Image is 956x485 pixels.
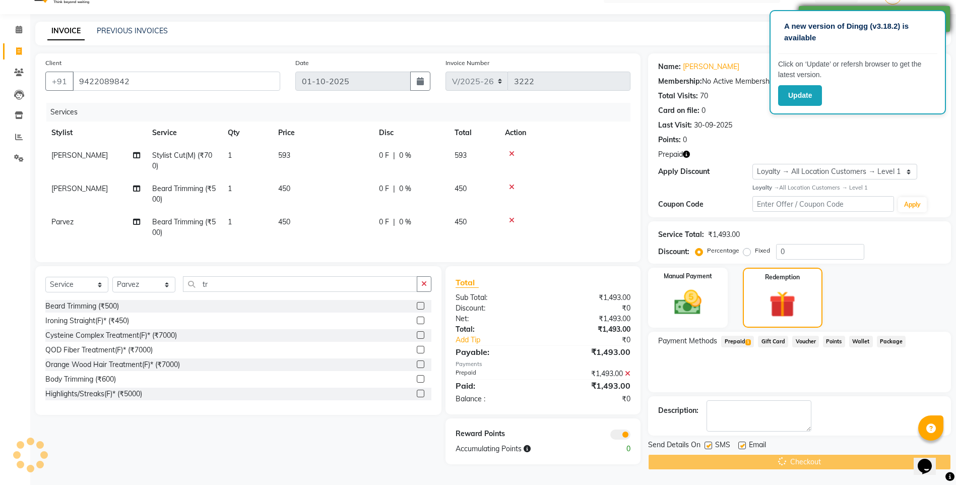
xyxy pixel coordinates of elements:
[749,440,766,452] span: Email
[758,336,788,347] span: Gift Card
[761,288,804,321] img: _gift.svg
[700,91,708,101] div: 70
[399,150,411,161] span: 0 %
[823,336,845,347] span: Points
[393,150,395,161] span: |
[543,394,639,404] div: ₹0
[543,380,639,392] div: ₹1,493.00
[152,217,216,237] span: Beard Trimming (₹500)
[591,444,638,454] div: 0
[778,85,822,106] button: Update
[373,122,449,144] th: Disc
[658,336,717,346] span: Payment Methods
[745,339,751,345] span: 1
[45,345,153,355] div: QOD Fiber Treatment(F)* (₹7000)
[543,292,639,303] div: ₹1,493.00
[448,444,591,454] div: Accumulating Points
[45,330,177,341] div: Cysteine Complex Treatment(F)* (₹7000)
[752,196,894,212] input: Enter Offer / Coupon Code
[379,184,389,194] span: 0 F
[278,184,290,193] span: 450
[683,135,687,145] div: 0
[658,149,683,160] span: Prepaid
[778,59,937,80] p: Click on ‘Update’ or refersh browser to get the latest version.
[45,58,61,68] label: Client
[448,314,543,324] div: Net:
[543,369,639,379] div: ₹1,493.00
[765,273,800,282] label: Redemption
[51,184,108,193] span: [PERSON_NAME]
[715,440,730,452] span: SMS
[456,277,479,288] span: Total
[278,217,290,226] span: 450
[543,324,639,335] div: ₹1,493.00
[898,197,927,212] button: Apply
[658,166,752,177] div: Apply Discount
[702,105,706,116] div: 0
[455,184,467,193] span: 450
[449,122,499,144] th: Total
[448,380,543,392] div: Paid:
[752,184,941,192] div: All Location Customers → Level 1
[393,217,395,227] span: |
[849,336,873,347] span: Wallet
[448,292,543,303] div: Sub Total:
[721,336,754,347] span: Prepaid
[152,151,212,170] span: Stylist Cut(M) (₹700)
[755,246,770,255] label: Fixed
[45,389,142,399] div: Highlights/Streaks(F)* (₹5000)
[448,369,543,379] div: Prepaid
[228,184,232,193] span: 1
[146,122,222,144] th: Service
[272,122,373,144] th: Price
[658,135,681,145] div: Points:
[228,151,232,160] span: 1
[448,429,543,440] div: Reward Points
[499,122,630,144] th: Action
[46,103,638,122] div: Services
[393,184,395,194] span: |
[658,199,752,210] div: Coupon Code
[752,184,779,191] strong: Loyalty →
[73,72,280,91] input: Search by Name/Mobile/Email/Code
[448,394,543,404] div: Balance :
[658,229,704,240] div: Service Total:
[559,335,638,345] div: ₹0
[445,58,489,68] label: Invoice Number
[683,62,739,72] a: [PERSON_NAME]
[658,62,681,72] div: Name:
[295,58,309,68] label: Date
[648,440,700,452] span: Send Details On
[658,105,699,116] div: Card on file:
[183,276,417,292] input: Search or Scan
[792,336,819,347] span: Voucher
[47,22,85,40] a: INVOICE
[543,346,639,358] div: ₹1,493.00
[448,346,543,358] div: Payable:
[448,324,543,335] div: Total:
[45,72,74,91] button: +91
[45,374,116,385] div: Body Trimming (₹600)
[707,246,739,255] label: Percentage
[658,91,698,101] div: Total Visits:
[877,336,906,347] span: Package
[51,217,74,226] span: Parvez
[666,287,710,319] img: _cash.svg
[278,151,290,160] span: 593
[455,151,467,160] span: 593
[222,122,272,144] th: Qty
[658,76,941,87] div: No Active Membership
[694,120,732,131] div: 30-09-2025
[658,405,698,416] div: Description:
[455,217,467,226] span: 450
[543,303,639,314] div: ₹0
[664,272,712,281] label: Manual Payment
[658,76,702,87] div: Membership:
[45,359,180,370] div: Orange Wood Hair Treatment(F)* (₹7000)
[399,217,411,227] span: 0 %
[658,247,689,257] div: Discount:
[228,217,232,226] span: 1
[379,217,389,227] span: 0 F
[379,150,389,161] span: 0 F
[448,303,543,314] div: Discount:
